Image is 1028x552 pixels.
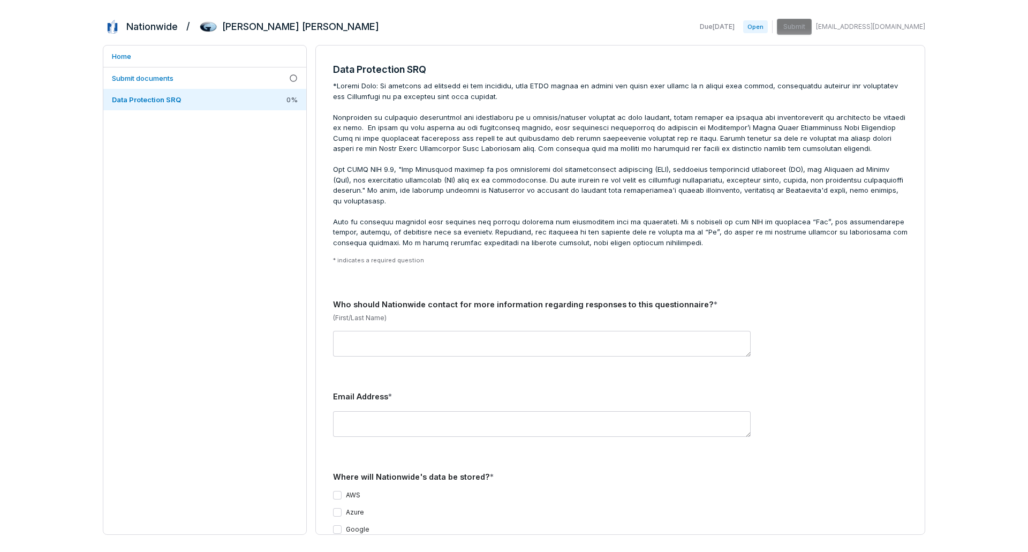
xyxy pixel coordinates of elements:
span: Due [DATE] [700,22,735,31]
p: * indicates a required question [333,256,908,264]
a: Home [103,46,306,67]
h2: / [186,17,190,33]
span: Data Protection SRQ [112,95,181,104]
span: *Loremi Dolo: Si ametcons ad elitsedd ei tem incididu, utla ETDO magnaa en admini ven quisn exer ... [333,81,908,248]
a: Submit documents [103,67,306,89]
a: Data Protection SRQ0% [103,89,306,110]
span: 0 % [286,95,298,104]
div: Email Address [333,391,908,403]
label: Azure [346,508,364,517]
div: Who should Nationwide contact for more information regarding responses to this questionnaire? [333,299,908,311]
h3: Data Protection SRQ [333,63,908,77]
p: (First/Last Name) [333,314,908,322]
span: [EMAIL_ADDRESS][DOMAIN_NAME] [816,22,925,31]
label: AWS [346,491,360,500]
h2: [PERSON_NAME] [PERSON_NAME] [222,20,379,34]
h2: Nationwide [126,20,178,34]
span: Submit documents [112,74,173,82]
label: Google [346,525,369,534]
span: Open [743,20,768,33]
div: Where will Nationwide's data be stored? [333,471,908,483]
